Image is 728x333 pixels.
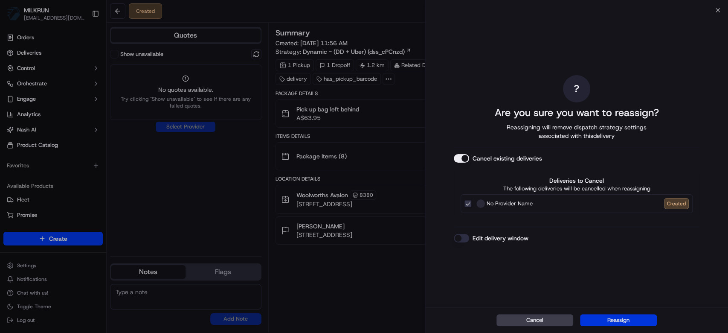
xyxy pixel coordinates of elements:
button: Reassign [580,314,657,326]
label: Cancel existing deliveries [473,154,542,163]
p: The following deliveries will be cancelled when reassigning [461,185,693,193]
h2: Are you sure you want to reassign? [494,106,658,120]
span: Reassigning will remove dispatch strategy settings associated with this delivery [495,123,658,140]
div: ? [563,75,590,102]
span: No Provider Name [487,199,533,208]
button: Cancel [496,314,573,326]
label: Deliveries to Cancel [461,176,693,185]
label: Edit delivery window [473,234,528,242]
